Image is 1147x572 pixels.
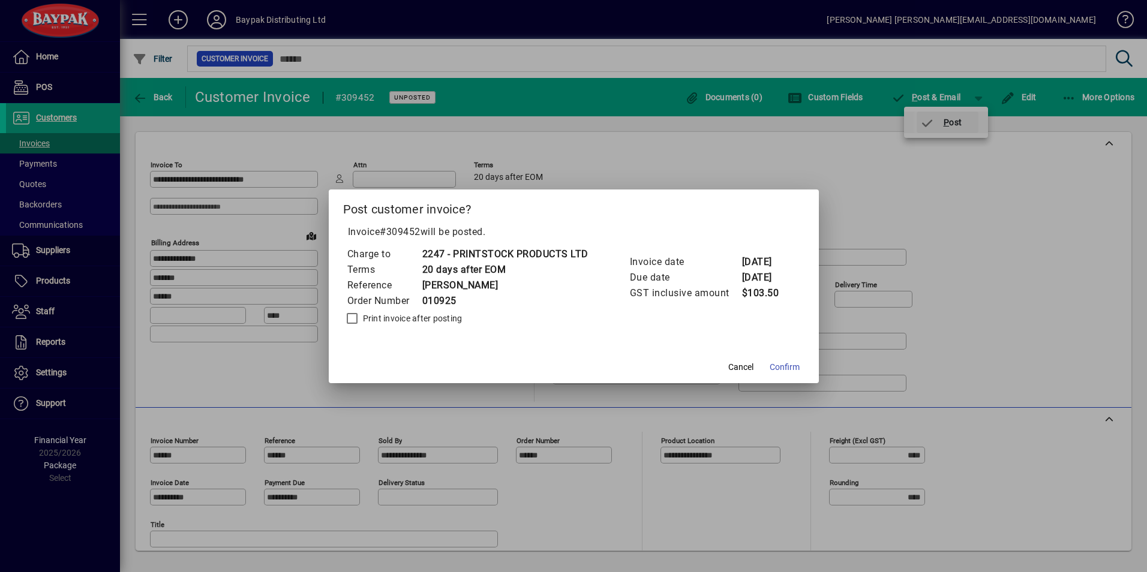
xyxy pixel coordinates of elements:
td: Due date [629,270,741,285]
button: Cancel [722,357,760,378]
td: Invoice date [629,254,741,270]
td: $103.50 [741,285,789,301]
span: #309452 [380,226,421,237]
td: 2247 - PRINTSTOCK PRODUCTS LTD [422,246,588,262]
button: Confirm [765,357,804,378]
p: Invoice will be posted . [343,225,804,239]
h2: Post customer invoice? [329,189,819,224]
td: [PERSON_NAME] [422,278,588,293]
td: GST inclusive amount [629,285,741,301]
label: Print invoice after posting [361,312,463,324]
td: Charge to [347,246,422,262]
span: Confirm [770,361,800,374]
td: Terms [347,262,422,278]
td: 20 days after EOM [422,262,588,278]
td: Order Number [347,293,422,309]
td: Reference [347,278,422,293]
td: [DATE] [741,270,789,285]
td: 010925 [422,293,588,309]
td: [DATE] [741,254,789,270]
span: Cancel [728,361,753,374]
